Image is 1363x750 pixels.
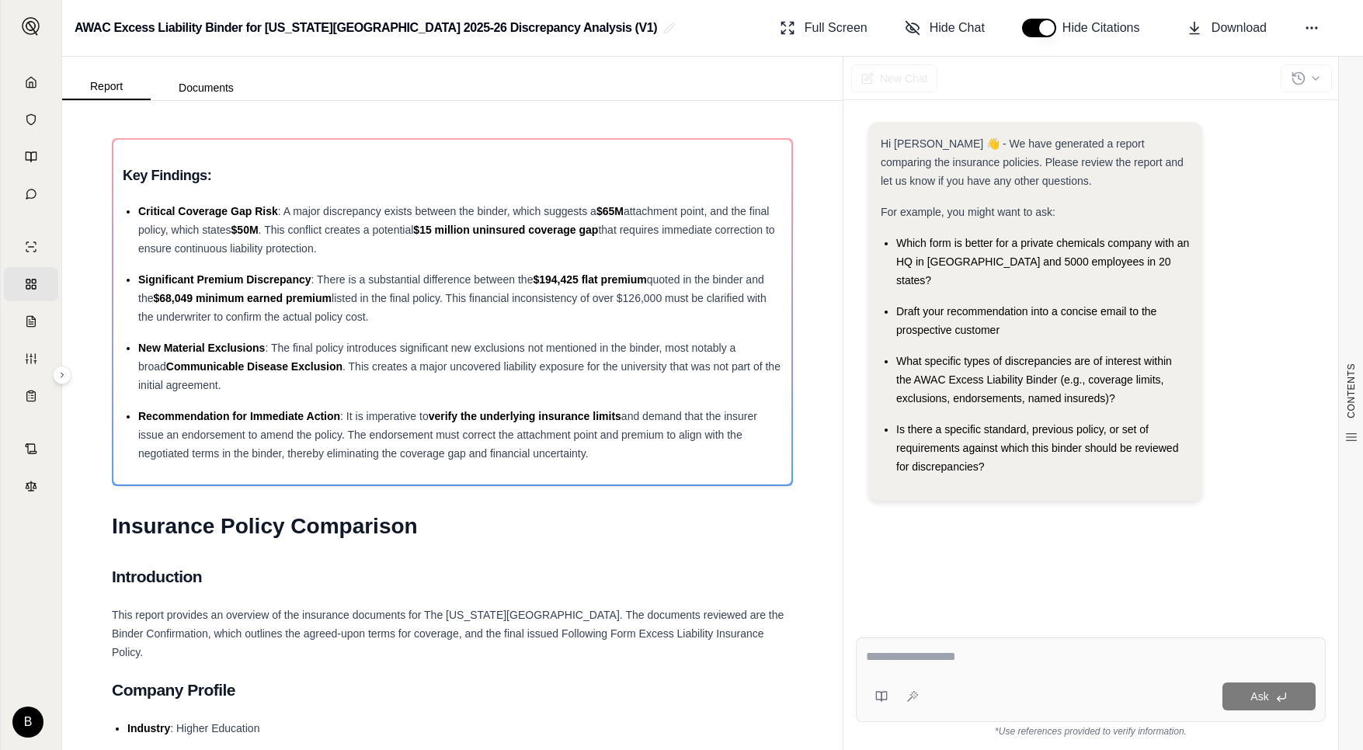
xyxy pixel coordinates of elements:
span: $50M [231,224,259,236]
span: Download [1212,19,1267,37]
span: Draft your recommendation into a concise email to the prospective customer [896,305,1156,336]
a: Chat [4,177,58,211]
a: Custom Report [4,342,58,376]
span: Hide Citations [1062,19,1149,37]
h1: Insurance Policy Comparison [112,505,793,548]
span: $68,049 minimum earned premium [153,292,332,304]
span: Recommendation for Immediate Action [138,410,340,422]
span: Which form is better for a private chemicals company with an HQ in [GEOGRAPHIC_DATA] and 5000 emp... [896,237,1189,286]
button: Expand sidebar [53,366,71,384]
span: $194,425 flat premium [533,273,646,286]
span: : Higher Education [170,722,259,734]
a: Home [4,65,58,99]
div: B [12,707,43,738]
span: Is there a specific standard, previous policy, or set of requirements against which this binder s... [896,423,1178,473]
a: Prompt Library [4,140,58,174]
button: Download [1180,12,1273,43]
span: : The final policy introduces significant new exclusions not mentioned in the binder, most notabl... [138,342,735,373]
span: CONTENTS [1345,363,1358,418]
button: Ask [1222,682,1316,710]
span: Significant Premium Discrepancy [138,273,311,286]
span: This report provides an overview of the insurance documents for The [US_STATE][GEOGRAPHIC_DATA]. ... [112,609,784,658]
span: that requires immediate correction to ensure continuous liability protection. [138,224,775,255]
span: : A major discrepancy exists between the binder, which suggests a [278,205,596,217]
img: Expand sidebar [22,17,40,36]
span: . This conflict creates a potential [259,224,414,236]
span: . This creates a major uncovered liability exposure for the university that was not part of the i... [138,360,781,391]
h3: Key Findings: [123,161,782,189]
button: Report [62,74,151,100]
span: : There is a substantial difference between the [311,273,534,286]
button: Hide Chat [899,12,991,43]
h2: Company Profile [112,674,793,707]
span: New Material Exclusions [138,342,265,354]
span: $15 million uninsured coverage gap [413,224,598,236]
a: Policy Comparisons [4,267,58,301]
span: Communicable Disease Exclusion [166,360,342,373]
a: Coverage Table [4,379,58,413]
span: For example, you might want to ask: [881,206,1055,218]
a: Single Policy [4,230,58,264]
span: What specific types of discrepancies are of interest within the AWAC Excess Liability Binder (e.g... [896,355,1172,405]
div: *Use references provided to verify information. [856,722,1326,738]
button: Full Screen [774,12,874,43]
span: verify the underlying insurance limits [429,410,621,422]
h2: Introduction [112,561,793,593]
span: Ask [1250,690,1268,703]
span: listed in the final policy. This financial inconsistency of over $126,000 must be clarified with ... [138,292,767,323]
h2: AWAC Excess Liability Binder for [US_STATE][GEOGRAPHIC_DATA] 2025-26 Discrepancy Analysis (V1) [75,14,657,42]
span: Industry [127,722,170,734]
span: : It is imperative to [340,410,429,422]
a: Documents Vault [4,102,58,137]
a: Contract Analysis [4,432,58,466]
span: $65M [596,205,624,217]
a: Legal Search Engine [4,469,58,503]
span: and demand that the insurer issue an endorsement to amend the policy. The endorsement must correc... [138,410,757,460]
span: Full Screen [805,19,868,37]
a: Claim Coverage [4,304,58,339]
span: Critical Coverage Gap Risk [138,205,278,217]
button: Documents [151,75,262,100]
button: Expand sidebar [16,11,47,42]
span: Hide Chat [930,19,985,37]
span: Hi [PERSON_NAME] 👋 - We have generated a report comparing the insurance policies. Please review t... [881,137,1184,187]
